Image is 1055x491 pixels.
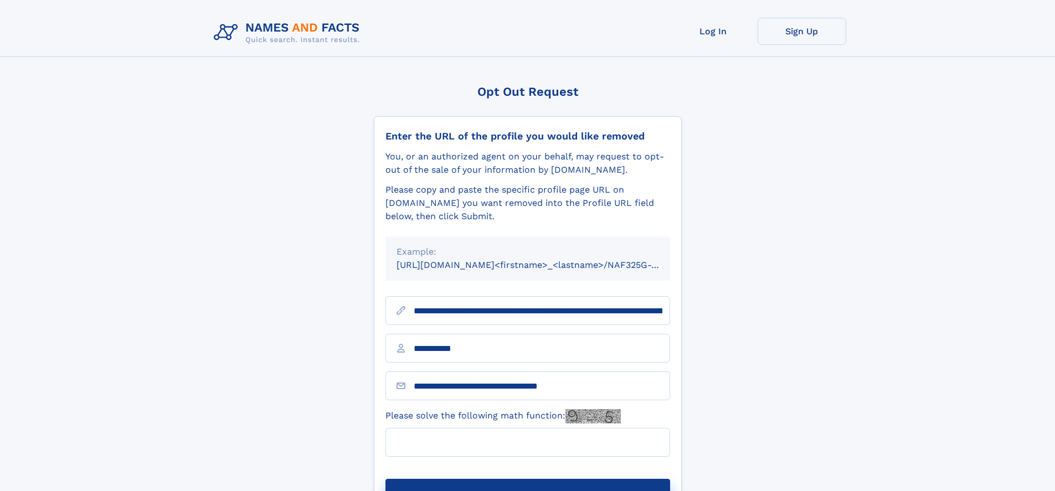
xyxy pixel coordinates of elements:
[397,245,659,259] div: Example:
[385,183,670,223] div: Please copy and paste the specific profile page URL on [DOMAIN_NAME] you want removed into the Pr...
[385,130,670,142] div: Enter the URL of the profile you would like removed
[397,260,691,270] small: [URL][DOMAIN_NAME]<firstname>_<lastname>/NAF325G-xxxxxxxx
[758,18,846,45] a: Sign Up
[669,18,758,45] a: Log In
[209,18,369,48] img: Logo Names and Facts
[385,409,621,423] label: Please solve the following math function:
[385,150,670,177] div: You, or an authorized agent on your behalf, may request to opt-out of the sale of your informatio...
[374,85,682,99] div: Opt Out Request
